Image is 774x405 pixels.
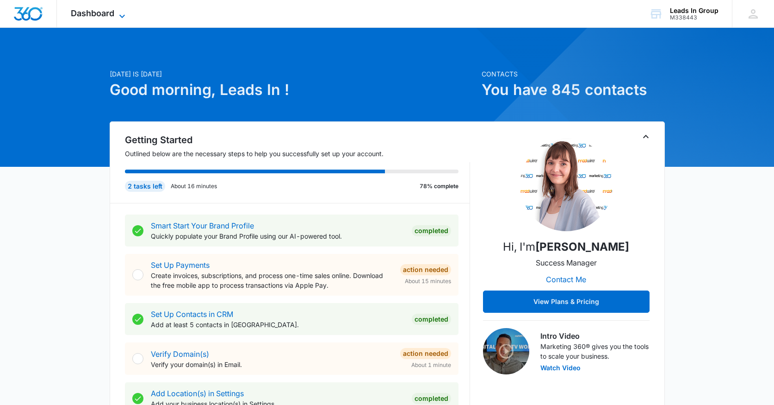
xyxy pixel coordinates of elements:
div: Action Needed [400,348,451,359]
span: About 1 minute [411,361,451,369]
p: Verify your domain(s) in Email. [151,360,393,369]
span: Dashboard [71,8,114,18]
button: Toggle Collapse [640,131,651,142]
img: Christy Perez [520,139,613,231]
h3: Intro Video [540,330,650,342]
p: Create invoices, subscriptions, and process one-time sales online. Download the free mobile app t... [151,271,393,290]
div: Action Needed [400,264,451,275]
p: [DATE] is [DATE] [110,69,476,79]
span: About 15 minutes [405,277,451,285]
p: 78% complete [420,182,458,190]
a: Smart Start Your Brand Profile [151,221,254,230]
p: Hi, I'm [503,239,629,255]
a: Add Location(s) in Settings [151,389,244,398]
p: About 16 minutes [171,182,217,190]
div: Completed [412,314,451,325]
button: View Plans & Pricing [483,291,650,313]
strong: [PERSON_NAME] [535,240,629,253]
p: Marketing 360® gives you the tools to scale your business. [540,342,650,361]
button: Watch Video [540,365,581,371]
p: Quickly populate your Brand Profile using our AI-powered tool. [151,231,404,241]
h1: Good morning, Leads In ! [110,79,476,101]
img: Intro Video [483,328,529,374]
h1: You have 845 contacts [482,79,665,101]
h2: Getting Started [125,133,470,147]
p: Outlined below are the necessary steps to help you successfully set up your account. [125,149,470,158]
button: Contact Me [537,268,595,291]
a: Set Up Payments [151,260,210,270]
div: Completed [412,393,451,404]
a: Verify Domain(s) [151,349,209,359]
p: Contacts [482,69,665,79]
div: account id [670,14,718,21]
p: Success Manager [536,257,597,268]
div: account name [670,7,718,14]
div: 2 tasks left [125,181,165,192]
div: Completed [412,225,451,236]
a: Set Up Contacts in CRM [151,310,233,319]
p: Add at least 5 contacts in [GEOGRAPHIC_DATA]. [151,320,404,329]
